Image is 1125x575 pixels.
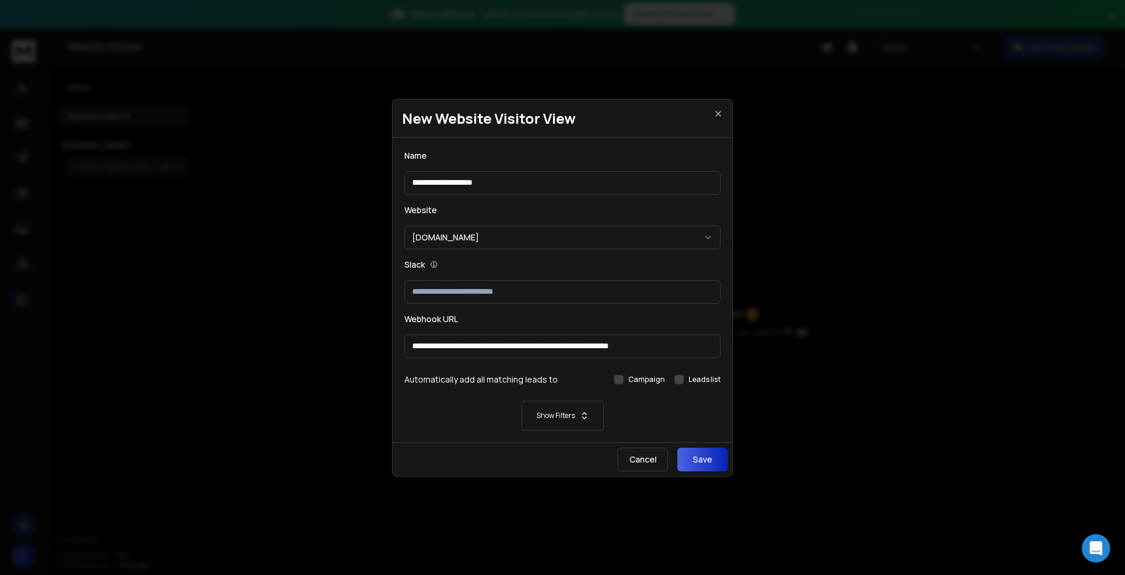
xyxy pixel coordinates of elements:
[404,313,458,325] label: Webhook URL
[618,448,668,471] button: Cancel
[404,259,425,271] label: Slack
[404,374,558,386] h3: Automatically add all matching leads to
[404,401,721,431] button: Show Filters
[404,150,427,162] label: Name
[536,411,575,420] p: Show Filters
[628,375,665,384] label: Campaign
[1082,534,1110,563] div: Open Intercom Messenger
[393,99,732,138] h1: New Website Visitor View
[404,226,721,249] button: [DOMAIN_NAME]
[677,448,728,471] button: Save
[689,375,721,384] label: Leads list
[404,204,437,216] label: Website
